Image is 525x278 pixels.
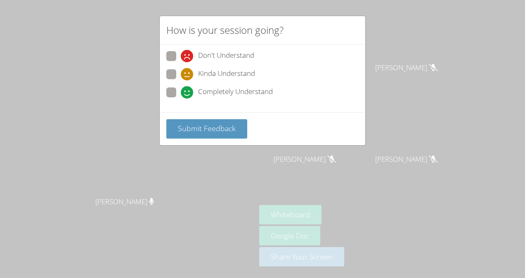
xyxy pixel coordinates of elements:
[178,123,236,133] span: Submit Feedback
[166,23,284,38] h2: How is your session going?
[198,86,273,99] span: Completely Understand
[166,119,247,139] button: Submit Feedback
[198,68,255,80] span: Kinda Understand
[198,50,254,62] span: Don't Understand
